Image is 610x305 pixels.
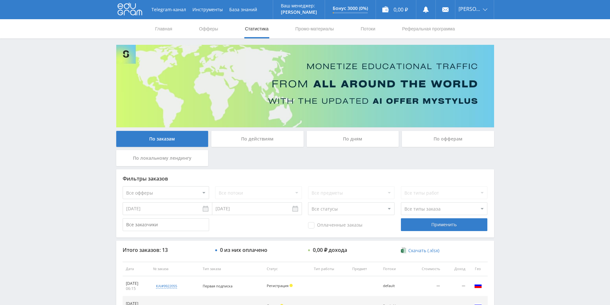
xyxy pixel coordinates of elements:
th: Потоки [380,262,408,276]
th: Статус [264,262,310,276]
p: [PERSON_NAME] [281,10,317,15]
p: Бонус 3000 (0%) [333,6,368,11]
img: rus.png [474,282,482,289]
a: Скачать (.xlsx) [401,247,439,254]
span: Холд [289,284,293,287]
th: Доход [443,262,468,276]
a: Главная [155,19,173,38]
img: xlsx [401,247,406,253]
div: Фильтры заказов [123,176,488,181]
th: Дата [123,262,150,276]
th: Тип заказа [199,262,264,276]
th: Гео [468,262,488,276]
span: [PERSON_NAME] [459,6,481,12]
th: Предмет [349,262,380,276]
div: Применить [401,218,487,231]
td: — [408,276,443,296]
div: kai#9922055 [156,284,177,289]
div: По офферам [402,131,494,147]
div: [DATE] [126,281,147,286]
span: Первая подписка [203,284,232,288]
span: Оплаченные заказы [308,222,362,229]
img: Banner [116,45,494,127]
th: № заказа [150,262,199,276]
div: 0,00 ₽ дохода [313,247,347,253]
div: По действиям [211,131,304,147]
span: Регистрация [267,283,289,288]
div: По локальному лендингу [116,150,208,166]
a: Потоки [360,19,376,38]
div: default [383,284,404,288]
a: Реферальная программа [402,19,456,38]
th: Тип работы [311,262,349,276]
th: Стоимость [408,262,443,276]
p: Ваш менеджер: [281,3,317,8]
div: Итого заказов: 13 [123,247,209,253]
div: 06:15 [126,286,147,291]
div: 0 из них оплачено [220,247,267,253]
div: По дням [307,131,399,147]
a: Статистика [244,19,269,38]
a: Офферы [199,19,219,38]
input: Все заказчики [123,218,209,231]
span: Скачать (.xlsx) [408,248,439,253]
div: По заказам [116,131,208,147]
td: — [443,276,468,296]
a: Промо-материалы [295,19,334,38]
